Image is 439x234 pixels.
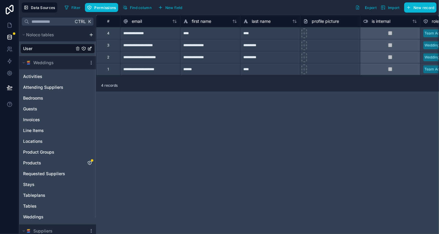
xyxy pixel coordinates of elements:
[404,2,437,13] button: New record
[130,5,152,10] span: Find column
[23,106,37,112] span: Guests
[20,201,95,211] div: Tables
[23,203,80,209] a: Tables
[432,18,439,24] span: role
[20,136,95,146] div: Locations
[156,3,185,12] button: New field
[33,228,53,234] span: Suppliers
[107,67,109,72] div: 1
[20,158,95,168] div: Products
[23,171,80,177] a: Requested Suppliers
[20,169,95,178] div: Requested Suppliers
[23,192,80,198] a: Tableplans
[23,181,35,187] span: Stays
[132,18,142,24] span: email
[365,5,377,10] span: Export
[20,115,95,124] div: Invoices
[87,19,92,24] span: K
[165,5,182,10] span: New field
[20,58,86,67] button: SmartSuite logoWeddings
[23,181,80,187] a: Stays
[26,32,54,38] span: Noloco tables
[413,5,434,10] span: New record
[23,117,80,123] a: Invoices
[121,3,154,12] button: Find column
[62,3,83,12] button: Filter
[20,190,95,200] div: Tableplans
[23,127,44,133] span: Line Items
[85,3,118,12] button: Permissions
[101,83,118,88] span: 4 records
[23,95,43,101] span: Bedrooms
[23,84,63,90] span: Attending Suppliers
[23,73,42,79] span: Activities
[74,18,86,25] span: Ctrl
[107,43,109,48] div: 3
[20,44,95,53] div: User
[20,180,95,189] div: Stays
[23,95,80,101] a: Bedrooms
[20,147,95,157] div: Product Groups
[312,18,339,24] span: profile picture
[26,229,31,233] img: SmartSuite logo
[23,138,80,144] a: Locations
[85,3,120,12] a: Permissions
[23,214,80,220] a: Weddings
[23,46,74,52] a: User
[107,31,110,36] div: 4
[23,214,44,220] span: Weddings
[23,149,54,155] span: Product Groups
[23,117,40,123] span: Invoices
[71,5,81,10] span: Filter
[23,46,32,52] span: User
[20,212,95,222] div: Weddings
[101,19,116,23] div: #
[20,31,86,39] button: Noloco tables
[23,106,80,112] a: Guests
[23,138,43,144] span: Locations
[20,126,95,135] div: Line Items
[23,160,41,166] span: Products
[379,2,402,13] button: Import
[31,5,55,10] span: Data Sources
[33,60,54,66] span: Weddings
[20,72,95,81] div: Activities
[23,203,37,209] span: Tables
[23,73,80,79] a: Activities
[372,18,390,24] span: is internal
[192,18,211,24] span: first name
[252,18,271,24] span: last name
[20,93,95,103] div: Bedrooms
[23,192,45,198] span: Tableplans
[26,60,31,65] img: SmartSuite logo
[22,2,57,13] button: Data Sources
[23,160,80,166] a: Products
[20,104,95,114] div: Guests
[23,149,80,155] a: Product Groups
[388,5,400,10] span: Import
[23,127,80,133] a: Line Items
[23,84,80,90] a: Attending Suppliers
[20,82,95,92] div: Attending Suppliers
[107,55,109,60] div: 2
[402,2,437,13] a: New record
[94,5,116,10] span: Permissions
[353,2,379,13] button: Export
[23,171,65,177] span: Requested Suppliers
